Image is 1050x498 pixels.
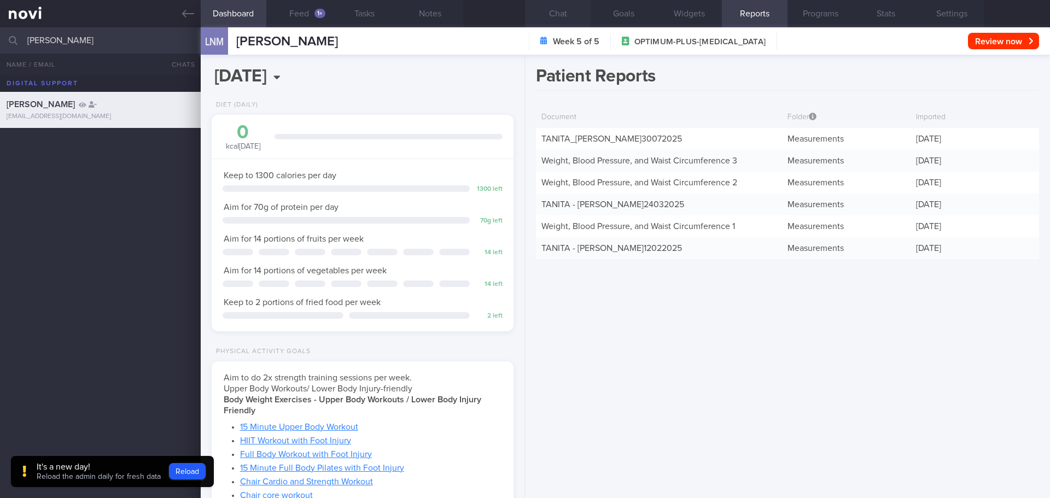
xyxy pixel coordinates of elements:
span: Keep to 1300 calories per day [224,171,336,180]
strong: Week 5 of 5 [553,36,599,47]
div: It's a new day! [37,461,161,472]
div: [DATE] [911,215,1039,237]
span: Aim to do 2x strength training sessions per week. [224,373,412,382]
div: Document [536,107,782,128]
div: LNM [198,21,231,63]
a: Weight, Blood Pressure, and Waist Circumference 3 [541,156,737,165]
div: Measurements [782,150,911,172]
button: Review now [968,33,1039,49]
button: Chats [157,54,201,75]
div: Measurements [782,215,911,237]
div: [EMAIL_ADDRESS][DOMAIN_NAME] [7,113,194,121]
span: Aim for 14 portions of vegetables per week [224,266,387,275]
a: Chair Cardio and Strength Workout [240,477,373,486]
span: Reload the admin daily for fresh data [37,473,161,481]
div: 1300 left [475,185,503,194]
a: Weight, Blood Pressure, and Waist Circumference 2 [541,178,737,187]
div: kcal [DATE] [223,123,264,152]
a: TANITA_[PERSON_NAME]30072025 [541,134,682,143]
div: Diet (Daily) [212,101,258,109]
div: [DATE] [911,128,1039,150]
div: Folder [782,107,911,128]
div: 14 left [475,249,503,257]
div: Physical Activity Goals [212,348,311,356]
div: [DATE] [911,150,1039,172]
a: HIIT Workout with Foot Injury [240,436,351,445]
div: 1+ [314,9,325,18]
div: [DATE] [911,237,1039,259]
div: 2 left [475,312,503,320]
span: [PERSON_NAME] [7,100,75,109]
a: TANITA - [PERSON_NAME]24032025 [541,200,684,209]
a: Full Body Workout with Foot Injury [240,450,372,459]
div: Measurements [782,172,911,194]
div: Imported [911,107,1039,128]
div: 0 [223,123,264,142]
span: OPTIMUM-PLUS-[MEDICAL_DATA] [634,37,766,48]
button: Reload [169,463,206,479]
a: Weight, Blood Pressure, and Waist Circumference 1 [541,222,735,231]
div: [DATE] [911,194,1039,215]
div: Measurements [782,237,911,259]
div: [DATE] [911,172,1039,194]
span: Keep to 2 portions of fried food per week [224,298,381,307]
div: 70 g left [475,217,503,225]
div: Measurements [782,194,911,215]
span: [PERSON_NAME] [236,35,338,48]
div: 14 left [475,280,503,289]
span: Upper Body Workouts/ Lower Body Injury-friendly [224,384,412,393]
span: Aim for 70g of protein per day [224,203,339,212]
strong: Body Weight Exercises - Upper Body Workouts / Lower Body Injury Friendly [224,395,481,415]
a: 15 Minute Full Body Pilates with Foot Injury [240,464,404,472]
a: 15 Minute Upper Body Workout [240,423,358,431]
a: TANITA - [PERSON_NAME]12022025 [541,244,682,253]
span: Aim for 14 portions of fruits per week [224,235,364,243]
h1: Patient Reports [536,66,1039,91]
div: Measurements [782,128,911,150]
